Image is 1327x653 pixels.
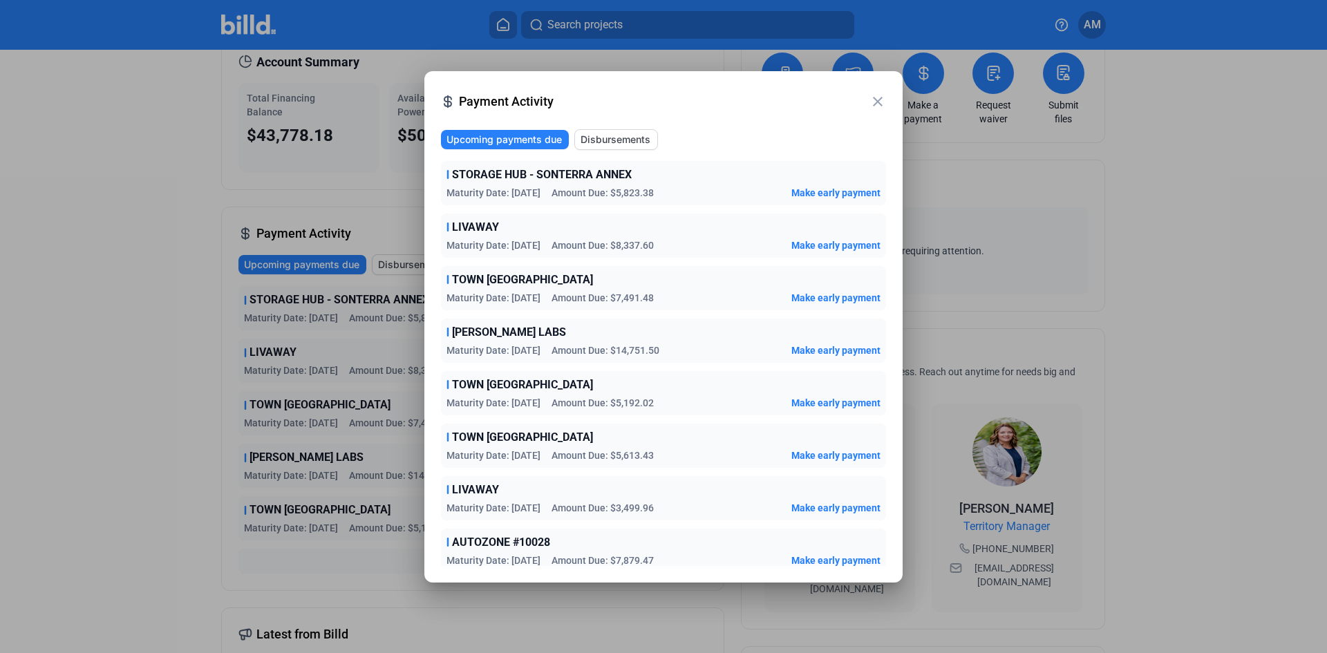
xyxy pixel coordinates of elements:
button: Make early payment [791,343,881,357]
button: Upcoming payments due [441,130,569,149]
span: Amount Due: $8,337.60 [552,238,654,252]
mat-icon: close [869,93,886,110]
button: Make early payment [791,291,881,305]
button: Make early payment [791,238,881,252]
button: Make early payment [791,396,881,410]
span: Amount Due: $5,613.43 [552,448,654,462]
span: Maturity Date: [DATE] [446,553,540,567]
button: Disbursements [574,129,658,150]
span: Amount Due: $5,192.02 [552,396,654,410]
span: Amount Due: $3,499.96 [552,501,654,515]
button: Make early payment [791,448,881,462]
span: Amount Due: $5,823.38 [552,186,654,200]
span: Maturity Date: [DATE] [446,291,540,305]
span: Amount Due: $7,491.48 [552,291,654,305]
span: LIVAWAY [452,219,499,236]
span: TOWN [GEOGRAPHIC_DATA] [452,429,593,446]
span: Payment Activity [459,92,869,111]
span: Upcoming payments due [446,133,562,146]
span: Maturity Date: [DATE] [446,501,540,515]
span: STORAGE HUB - SONTERRA ANNEX [452,167,632,183]
span: Maturity Date: [DATE] [446,448,540,462]
span: [PERSON_NAME] LABS [452,324,566,341]
span: AUTOZONE #10028 [452,534,550,551]
button: Make early payment [791,501,881,515]
span: Maturity Date: [DATE] [446,186,540,200]
span: TOWN [GEOGRAPHIC_DATA] [452,272,593,288]
span: Disbursements [581,133,650,146]
span: Maturity Date: [DATE] [446,343,540,357]
button: Make early payment [791,553,881,567]
span: Amount Due: $14,751.50 [552,343,659,357]
button: Make early payment [791,186,881,200]
span: LIVAWAY [452,482,499,498]
span: Maturity Date: [DATE] [446,396,540,410]
span: Maturity Date: [DATE] [446,238,540,252]
span: TOWN [GEOGRAPHIC_DATA] [452,377,593,393]
span: Amount Due: $7,879.47 [552,553,654,567]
